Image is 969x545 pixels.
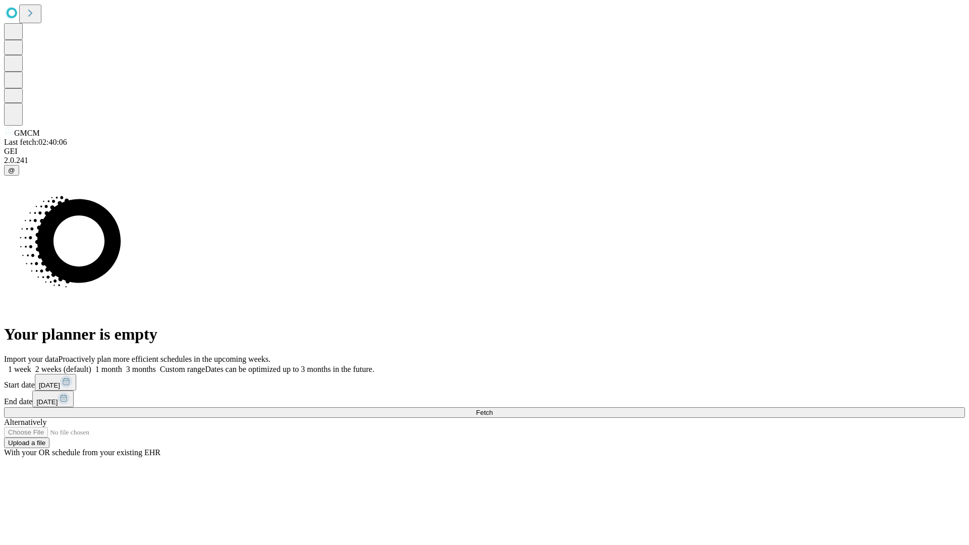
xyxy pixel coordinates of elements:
[4,325,965,344] h1: Your planner is empty
[14,129,40,137] span: GMCM
[205,365,374,373] span: Dates can be optimized up to 3 months in the future.
[160,365,205,373] span: Custom range
[95,365,122,373] span: 1 month
[35,374,76,391] button: [DATE]
[32,391,74,407] button: [DATE]
[4,391,965,407] div: End date
[4,438,49,448] button: Upload a file
[36,398,58,406] span: [DATE]
[8,365,31,373] span: 1 week
[35,365,91,373] span: 2 weeks (default)
[476,409,493,416] span: Fetch
[4,418,46,426] span: Alternatively
[4,355,59,363] span: Import your data
[8,167,15,174] span: @
[4,138,67,146] span: Last fetch: 02:40:06
[4,407,965,418] button: Fetch
[59,355,271,363] span: Proactively plan more efficient schedules in the upcoming weeks.
[4,147,965,156] div: GEI
[4,448,160,457] span: With your OR schedule from your existing EHR
[39,381,60,389] span: [DATE]
[4,156,965,165] div: 2.0.241
[4,165,19,176] button: @
[126,365,156,373] span: 3 months
[4,374,965,391] div: Start date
